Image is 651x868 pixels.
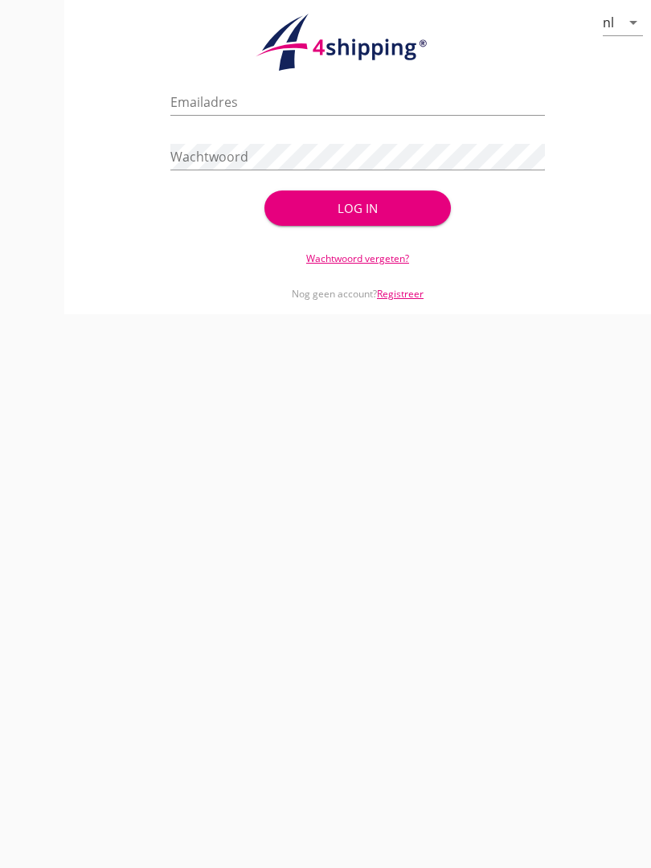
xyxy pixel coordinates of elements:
a: Registreer [377,287,424,301]
div: Log in [290,199,426,218]
i: arrow_drop_down [624,13,643,32]
div: nl [603,15,614,30]
a: Wachtwoord vergeten? [306,252,409,265]
div: Nog geen account? [170,266,544,301]
button: Log in [264,190,452,226]
input: Emailadres [170,89,544,115]
img: logo.1f945f1d.svg [253,13,462,72]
